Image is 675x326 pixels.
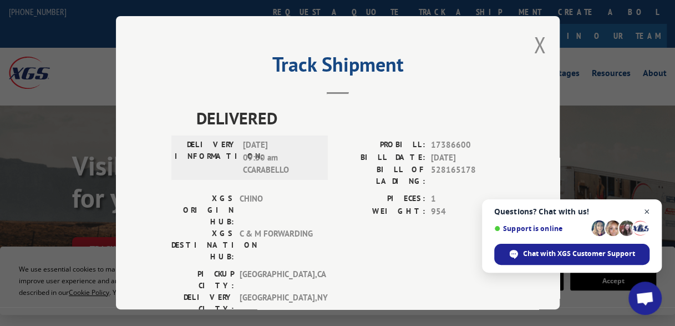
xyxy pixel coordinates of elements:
[171,228,234,263] label: XGS DESTINATION HUB:
[243,139,318,177] span: [DATE] 09:30 am CCARABELLO
[628,282,662,315] div: Open chat
[338,139,425,152] label: PROBILL:
[523,249,635,259] span: Chat with XGS Customer Support
[494,244,649,265] div: Chat with XGS Customer Support
[240,228,314,263] span: C & M FORWARDING
[338,193,425,205] label: PIECES:
[240,268,314,292] span: [GEOGRAPHIC_DATA] , CA
[431,193,504,205] span: 1
[534,30,546,59] button: Close modal
[171,268,234,292] label: PICKUP CITY:
[240,193,314,228] span: CHINO
[640,205,654,219] span: Close chat
[240,292,314,315] span: [GEOGRAPHIC_DATA] , NY
[338,152,425,164] label: BILL DATE:
[171,57,504,78] h2: Track Shipment
[175,139,237,177] label: DELIVERY INFORMATION:
[431,164,504,187] span: 528165178
[431,152,504,164] span: [DATE]
[171,292,234,315] label: DELIVERY CITY:
[338,164,425,187] label: BILL OF LADING:
[431,205,504,218] span: 954
[171,193,234,228] label: XGS ORIGIN HUB:
[196,106,504,131] span: DELIVERED
[338,205,425,218] label: WEIGHT:
[494,224,587,233] span: Support is online
[431,139,504,152] span: 17386600
[494,207,649,216] span: Questions? Chat with us!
